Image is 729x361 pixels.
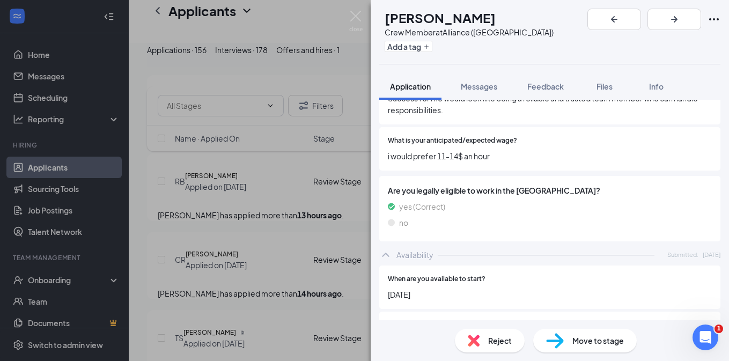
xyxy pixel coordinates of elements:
[423,43,430,50] svg: Plus
[488,335,512,347] span: Reject
[608,13,621,26] svg: ArrowLeftNew
[715,325,723,333] span: 1
[388,92,712,116] span: Success for me would look like being a reliable and trusted team member who can handle responsibi...
[388,136,517,146] span: What is your anticipated/expected wage?
[379,248,392,261] svg: ChevronUp
[385,9,496,27] h1: [PERSON_NAME]
[399,217,408,229] span: no
[399,201,445,212] span: yes (Correct)
[668,13,681,26] svg: ArrowRight
[572,335,624,347] span: Move to stage
[587,9,641,30] button: ArrowLeftNew
[461,82,497,91] span: Messages
[647,9,701,30] button: ArrowRight
[388,320,452,330] span: Employment Desired
[693,325,718,350] iframe: Intercom live chat
[388,289,712,300] span: [DATE]
[396,249,433,260] div: Availability
[667,250,698,259] span: Submitted:
[703,250,720,259] span: [DATE]
[649,82,664,91] span: Info
[597,82,613,91] span: Files
[388,185,712,196] span: Are you legally eligible to work in the [GEOGRAPHIC_DATA]?
[527,82,564,91] span: Feedback
[385,27,554,38] div: Crew Member at Alliance ([GEOGRAPHIC_DATA])
[390,82,431,91] span: Application
[708,13,720,26] svg: Ellipses
[385,41,432,52] button: PlusAdd a tag
[388,150,712,162] span: i would prefer 11-14$ an hour
[388,274,485,284] span: When are you available to start?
